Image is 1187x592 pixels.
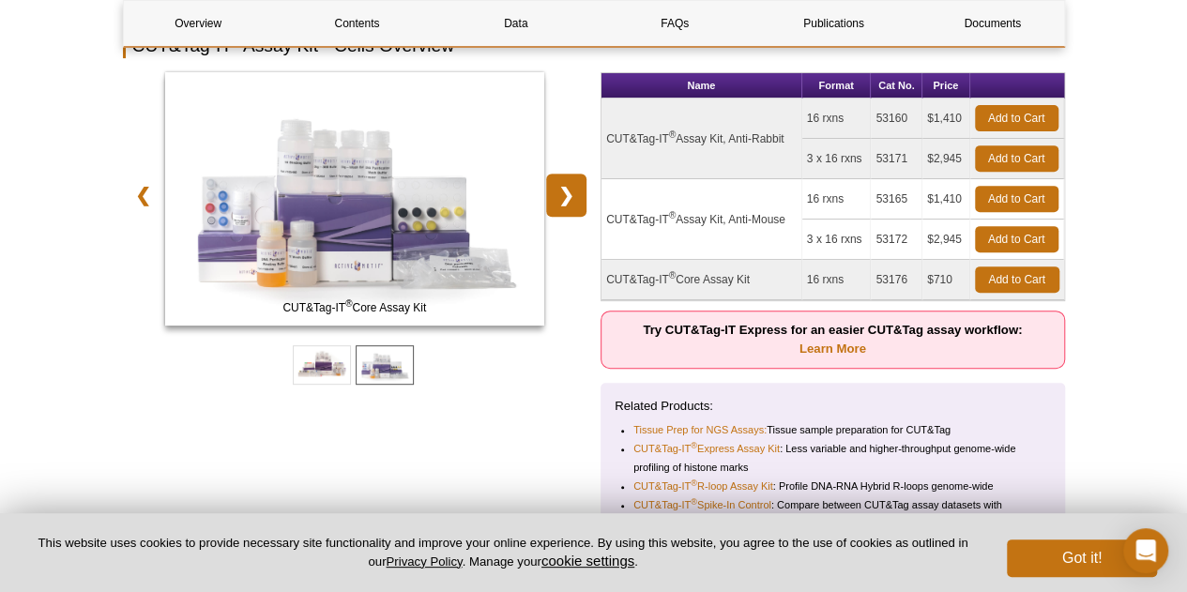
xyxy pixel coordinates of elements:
[691,497,697,507] sup: ®
[386,554,462,569] a: Privacy Policy
[691,478,697,488] sup: ®
[802,139,872,179] td: 3 x 16 rxns
[541,553,634,569] button: cookie settings
[802,73,872,99] th: Format
[691,441,697,450] sup: ®
[30,535,976,570] p: This website uses cookies to provide necessary site functionality and improve your online experie...
[922,260,970,300] td: $710
[546,174,586,217] a: ❯
[633,420,1035,439] li: Tissue sample preparation for CUT&Tag
[601,260,802,300] td: CUT&Tag-IT Core Assay Kit
[601,73,802,99] th: Name
[669,129,676,140] sup: ®
[871,99,922,139] td: 53160
[759,1,908,46] a: Publications
[601,99,802,179] td: CUT&Tag-IT Assay Kit, Anti-Rabbit
[871,73,922,99] th: Cat No.
[345,298,352,309] sup: ®
[918,1,1067,46] a: Documents
[922,73,970,99] th: Price
[123,174,163,217] a: ❮
[282,1,432,46] a: Contents
[633,439,1035,477] li: : Less variable and higher-throughput genome-wide profiling of histone marks
[975,266,1059,293] a: Add to Cart
[802,220,872,260] td: 3 x 16 rxns
[669,270,676,281] sup: ®
[1123,528,1168,573] div: Open Intercom Messenger
[633,477,773,495] a: CUT&Tag-IT®R-loop Assay Kit
[441,1,590,46] a: Data
[975,145,1058,172] a: Add to Cart
[975,186,1058,212] a: Add to Cart
[165,72,545,331] a: CUT&Tag-IT Core Assay Kit
[871,139,922,179] td: 53171
[1007,539,1157,577] button: Got it!
[633,439,780,458] a: CUT&Tag-IT®Express Assay Kit
[871,179,922,220] td: 53165
[802,179,872,220] td: 16 rxns
[922,139,970,179] td: $2,945
[615,397,1051,416] p: Related Products:
[169,298,540,317] span: CUT&Tag-IT Core Assay Kit
[922,179,970,220] td: $1,410
[669,210,676,220] sup: ®
[633,477,1035,495] li: : Profile DNA-RNA Hybrid R-loops genome-wide
[600,1,749,46] a: FAQs
[922,99,970,139] td: $1,410
[922,220,970,260] td: $2,945
[871,260,922,300] td: 53176
[601,179,802,260] td: CUT&Tag-IT Assay Kit, Anti-Mouse
[633,495,1035,533] li: : Compare between CUT&Tag assay datasets with confidence
[802,99,872,139] td: 16 rxns
[633,495,771,514] a: CUT&Tag-IT®Spike-In Control
[165,72,545,326] img: CUT&Tag-IT Assay Core Kit
[124,1,273,46] a: Overview
[799,342,866,356] a: Learn More
[643,323,1022,356] strong: Try CUT&Tag-IT Express for an easier CUT&Tag assay workflow:
[802,260,872,300] td: 16 rxns
[975,105,1058,131] a: Add to Cart
[633,420,767,439] a: Tissue Prep for NGS Assays:
[871,220,922,260] td: 53172
[975,226,1058,252] a: Add to Cart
